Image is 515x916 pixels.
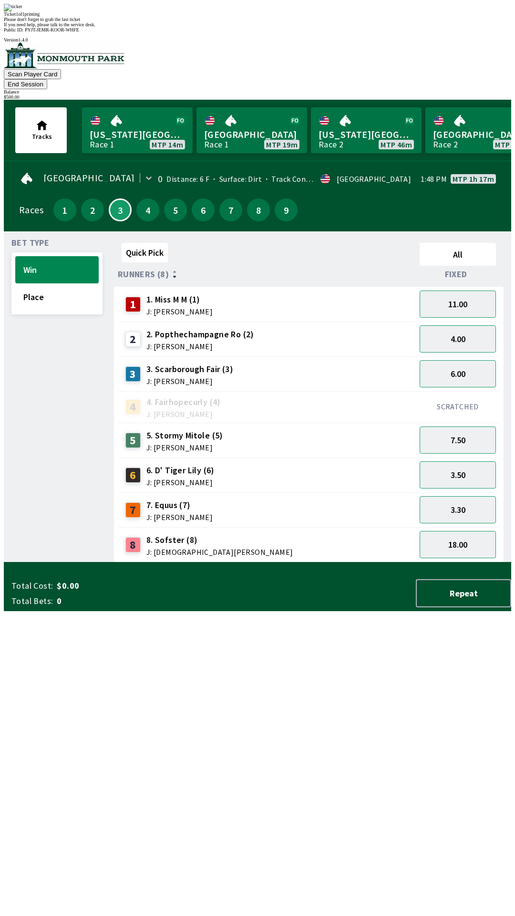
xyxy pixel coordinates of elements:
[146,328,254,341] span: 2. Popthechampagne Ro (2)
[146,548,293,556] span: J: [DEMOGRAPHIC_DATA][PERSON_NAME]
[204,128,299,141] span: [GEOGRAPHIC_DATA]
[112,208,128,212] span: 3
[15,107,67,153] button: Tracks
[424,588,503,599] span: Repeat
[277,207,295,213] span: 9
[146,513,213,521] span: J: [PERSON_NAME]
[192,198,215,221] button: 6
[43,174,135,182] span: [GEOGRAPHIC_DATA]
[166,207,185,213] span: 5
[11,580,53,592] span: Total Cost:
[420,291,496,318] button: 11.00
[15,256,99,283] button: Win
[57,580,207,592] span: $0.00
[125,366,141,382] div: 3
[152,141,183,148] span: MTP 14m
[90,128,185,141] span: [US_STATE][GEOGRAPHIC_DATA]
[146,464,215,477] span: 6. D' Tiger Lily (6)
[146,377,233,385] span: J: [PERSON_NAME]
[125,332,141,347] div: 2
[4,4,22,11] img: ticket
[420,243,496,266] button: All
[420,531,496,558] button: 18.00
[125,502,141,518] div: 7
[4,94,511,100] div: $ 500.00
[420,461,496,489] button: 3.50
[146,479,215,486] span: J: [PERSON_NAME]
[118,271,169,278] span: Runners (8)
[194,207,212,213] span: 6
[4,69,61,79] button: Scan Player Card
[166,174,209,184] span: Distance: 6 F
[445,271,467,278] span: Fixed
[23,264,91,275] span: Win
[146,499,213,511] span: 7. Equus (7)
[420,360,496,387] button: 6.00
[337,175,411,183] div: [GEOGRAPHIC_DATA]
[311,107,422,153] a: [US_STATE][GEOGRAPHIC_DATA]Race 2MTP 46m
[448,539,467,550] span: 18.00
[262,174,346,184] span: Track Condition: Firm
[139,207,157,213] span: 4
[424,249,492,260] span: All
[4,42,124,68] img: venue logo
[4,37,511,42] div: Version 1.4.0
[15,283,99,311] button: Place
[249,207,268,213] span: 8
[416,270,500,279] div: Fixed
[219,198,242,221] button: 7
[196,107,307,153] a: [GEOGRAPHIC_DATA]Race 1MTP 19m
[82,107,193,153] a: [US_STATE][GEOGRAPHIC_DATA]Race 1MTP 14m
[209,174,262,184] span: Surface: Dirt
[421,175,447,183] span: 1:48 PM
[453,175,494,183] span: MTP 1h 17m
[23,291,91,302] span: Place
[420,427,496,454] button: 7.50
[448,299,467,310] span: 11.00
[420,402,496,411] div: SCRATCHED
[146,308,213,315] span: J: [PERSON_NAME]
[146,293,213,306] span: 1. Miss M M (1)
[25,27,79,32] span: PYJT-JEMR-KOOR-WHFE
[32,132,52,141] span: Tracks
[90,141,114,148] div: Race 1
[57,595,207,607] span: 0
[56,207,74,213] span: 1
[158,175,163,183] div: 0
[11,239,49,247] span: Bet Type
[146,396,221,408] span: 4. Fairhopecurly (4)
[4,11,511,17] div: Ticket 1 of 1 printing
[433,141,458,148] div: Race 2
[83,207,102,213] span: 2
[266,141,298,148] span: MTP 19m
[146,363,233,375] span: 3. Scarborough Fair (3)
[275,198,298,221] button: 9
[118,270,416,279] div: Runners (8)
[4,22,95,27] span: If you need help, please talk to the service desk.
[204,141,229,148] div: Race 1
[126,247,164,258] span: Quick Pick
[125,297,141,312] div: 1
[146,429,223,442] span: 5. Stormy Mitole (5)
[125,433,141,448] div: 5
[4,79,47,89] button: End Session
[451,504,465,515] span: 3.30
[4,17,511,22] div: Please don't forget to grab the last ticket
[381,141,412,148] span: MTP 46m
[19,206,43,214] div: Races
[451,333,465,344] span: 4.00
[109,198,132,221] button: 3
[81,198,104,221] button: 2
[125,399,141,415] div: 4
[11,595,53,607] span: Total Bets:
[146,444,223,451] span: J: [PERSON_NAME]
[319,141,343,148] div: Race 2
[125,468,141,483] div: 6
[53,198,76,221] button: 1
[222,207,240,213] span: 7
[420,325,496,353] button: 4.00
[451,435,465,446] span: 7.50
[247,198,270,221] button: 8
[164,198,187,221] button: 5
[451,469,465,480] span: 3.50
